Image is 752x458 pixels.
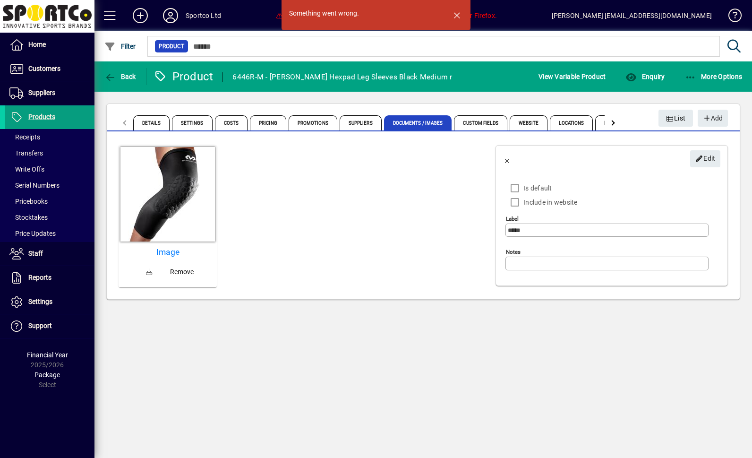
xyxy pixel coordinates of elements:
[276,12,497,19] span: You are using an unsupported browser. We suggest Chrome, or Firefox.
[28,274,51,281] span: Reports
[695,151,716,166] span: Edit
[340,115,382,130] span: Suppliers
[595,115,635,130] span: Prompts
[685,73,743,80] span: More Options
[698,110,728,127] button: Add
[155,7,186,24] button: Profile
[550,115,593,130] span: Locations
[454,115,507,130] span: Custom Fields
[138,261,161,284] a: Download
[28,89,55,96] span: Suppliers
[5,129,94,145] a: Receipts
[28,298,52,305] span: Settings
[506,249,521,255] mat-label: Notes
[104,73,136,80] span: Back
[154,69,214,84] div: Product
[5,57,94,81] a: Customers
[250,115,286,130] span: Pricing
[5,193,94,209] a: Pricebooks
[721,2,740,33] a: Knowledge Base
[552,8,712,23] div: [PERSON_NAME] [EMAIL_ADDRESS][DOMAIN_NAME]
[536,68,608,85] button: View Variable Product
[538,69,606,84] span: View Variable Product
[5,225,94,242] a: Price Updates
[215,115,248,130] span: Costs
[125,7,155,24] button: Add
[102,68,138,85] button: Back
[34,371,60,379] span: Package
[506,216,519,222] mat-label: Label
[666,111,686,126] span: List
[5,242,94,266] a: Staff
[625,73,665,80] span: Enquiry
[28,250,43,257] span: Staff
[5,314,94,338] a: Support
[27,351,68,359] span: Financial Year
[28,113,55,121] span: Products
[28,41,46,48] span: Home
[683,68,745,85] button: More Options
[496,147,519,170] button: Back
[5,209,94,225] a: Stocktakes
[28,65,60,72] span: Customers
[172,115,213,130] span: Settings
[702,111,723,126] span: Add
[9,165,44,173] span: Write Offs
[186,8,221,23] div: Sportco Ltd
[102,38,138,55] button: Filter
[5,81,94,105] a: Suppliers
[232,69,452,85] div: 6446R-M - [PERSON_NAME] Hexpad Leg Sleeves Black Medium r
[94,68,146,85] app-page-header-button: Back
[5,266,94,290] a: Reports
[9,214,48,221] span: Stocktakes
[159,42,184,51] span: Product
[104,43,136,50] span: Filter
[5,145,94,161] a: Transfers
[9,230,56,237] span: Price Updates
[5,290,94,314] a: Settings
[9,181,60,189] span: Serial Numbers
[9,198,48,205] span: Pricebooks
[658,110,693,127] button: List
[133,115,170,130] span: Details
[5,177,94,193] a: Serial Numbers
[5,161,94,177] a: Write Offs
[9,133,40,141] span: Receipts
[289,115,337,130] span: Promotions
[122,247,213,257] a: Image
[690,150,720,167] button: Edit
[384,115,452,130] span: Documents / Images
[510,115,548,130] span: Website
[5,33,94,57] a: Home
[623,68,667,85] button: Enquiry
[28,322,52,329] span: Support
[161,263,197,280] button: Remove
[164,267,194,277] span: Remove
[9,149,43,157] span: Transfers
